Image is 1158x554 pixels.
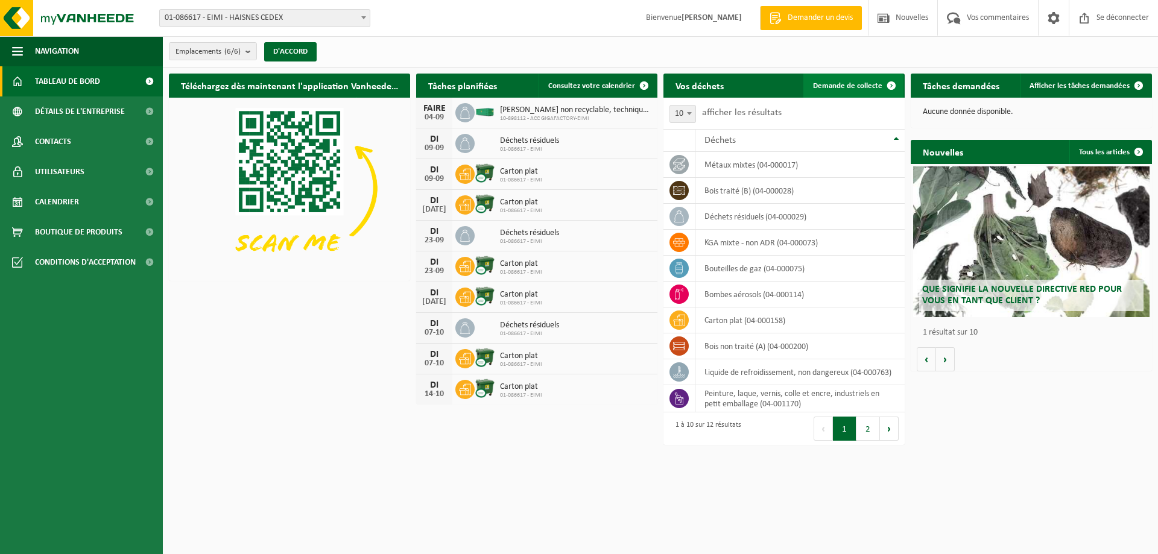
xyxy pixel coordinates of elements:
[702,108,782,118] font: afficher les résultats
[704,389,879,408] font: peinture, laque, vernis, colle et encre, industriels en petit emballage (04-001170)
[35,47,79,56] font: Navigation
[35,198,79,207] font: Calendrier
[35,137,71,146] font: Contacts
[896,13,928,22] font: Nouvelles
[670,105,695,122] span: 10
[425,328,444,337] font: 07-10
[704,264,805,273] font: bouteilles de gaz (04-000075)
[35,228,122,237] font: Boutique de produits
[500,198,538,207] font: Carton plat
[430,380,438,390] font: DI
[176,48,221,55] font: Emplacements
[430,227,438,236] font: DI
[704,160,798,169] font: métaux mixtes (04-000017)
[880,417,899,441] button: Next
[814,417,833,441] button: Previous
[500,207,542,214] font: 01-086617 - EIMI
[475,378,495,398] img: WB-1100-CU
[423,104,446,113] font: FAIRE
[500,259,538,268] font: Carton plat
[803,74,903,98] a: Demande de collecte
[500,321,559,330] font: Déchets résiduels
[500,351,538,360] font: Carton plat
[428,82,497,92] font: Tâches planifiées
[160,10,370,27] span: 01-086617 - EIMI - HAISNES CEDEX
[430,350,438,359] font: DI
[913,166,1150,317] a: Que signifie la nouvelle directive RED pour vous en tant que client ?
[704,316,785,325] font: carton plat (04-000158)
[548,82,635,90] font: Consultez votre calendrier
[500,105,762,115] font: [PERSON_NAME] non recyclable, techniquement incombustible (combustible)
[500,228,559,238] font: Déchets résiduels
[833,417,856,441] button: 1
[675,109,683,118] font: 10
[675,421,741,429] font: 1 à 10 sur 12 résultats
[500,300,542,306] font: 01-086617 - EIMI
[1079,148,1130,156] font: Tous les articles
[425,359,444,368] font: 07-10
[1020,74,1151,98] a: Afficher les tâches demandées
[704,136,736,145] font: Déchets
[224,48,241,55] font: (6/6)
[760,6,862,30] a: Demander un devis
[425,143,444,153] font: 09-09
[500,392,542,398] font: 01-086617 - EIMI
[475,163,495,183] img: WB-1100-CU
[813,82,882,90] font: Demande de collecte
[500,269,542,275] font: 01-086617 - EIMI
[500,177,542,183] font: 01-086617 - EIMI
[35,77,100,86] font: Tableau de bord
[500,167,538,176] font: Carton plat
[675,82,724,92] font: Vos déchets
[475,106,495,117] img: HK-XC-30-GN-00
[425,113,444,122] font: 04-09
[500,146,542,153] font: 01-086617 - EIMI
[669,105,696,123] span: 10
[923,328,978,337] font: 1 résultat sur 10
[181,82,402,92] font: Téléchargez dès maintenant l'application Vanheede+ !
[475,194,495,214] img: WB-1100-CU
[704,212,806,221] font: déchets résiduels (04-000029)
[1096,13,1149,22] font: Se déconnecter
[704,186,794,195] font: bois traité (B) (04-000028)
[264,42,317,61] button: D'ACCORD
[500,115,589,122] font: 10-898112 - ACC GIGAFACTORY-EIMI
[646,13,682,22] font: Bienvenue
[169,98,410,279] img: Téléchargez l'application VHEPlus
[35,107,125,116] font: Détails de l'entreprise
[500,382,538,391] font: Carton plat
[425,389,444,398] font: 14-10
[704,238,818,247] font: KGA mixte - non ADR (04-000073)
[430,257,438,267] font: DI
[682,13,742,22] font: [PERSON_NAME]
[704,368,891,377] font: liquide de refroidissement, non dangereux (04-000763)
[430,288,438,298] font: DI
[1069,140,1151,164] a: Tous les articles
[430,134,438,144] font: DI
[169,42,257,60] button: Emplacements(6/6)
[1030,82,1130,90] font: Afficher les tâches demandées
[923,148,963,158] font: Nouvelles
[922,285,1122,306] font: Que signifie la nouvelle directive RED pour vous en tant que client ?
[425,266,444,275] font: 23-09
[430,319,438,329] font: DI
[422,297,446,306] font: [DATE]
[923,107,1013,116] font: Aucune donnée disponible.
[159,9,370,27] span: 01-086617 - EIMI - HAISNES CEDEX
[500,238,542,245] font: 01-086617 - EIMI
[788,13,853,22] font: Demander un devis
[856,417,880,441] button: 2
[967,13,1029,22] font: Vos commentaires
[475,286,495,306] img: WB-1100-CU
[35,258,136,267] font: Conditions d'acceptation
[425,174,444,183] font: 09-09
[430,165,438,175] font: DI
[430,196,438,206] font: DI
[500,290,538,299] font: Carton plat
[165,13,283,22] font: 01-086617 - EIMI - HAISNES CEDEX
[500,330,542,337] font: 01-086617 - EIMI
[475,255,495,275] img: WB-1100-CU
[704,342,808,351] font: bois non traité (A) (04-000200)
[425,236,444,245] font: 23-09
[500,136,559,145] font: Déchets résiduels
